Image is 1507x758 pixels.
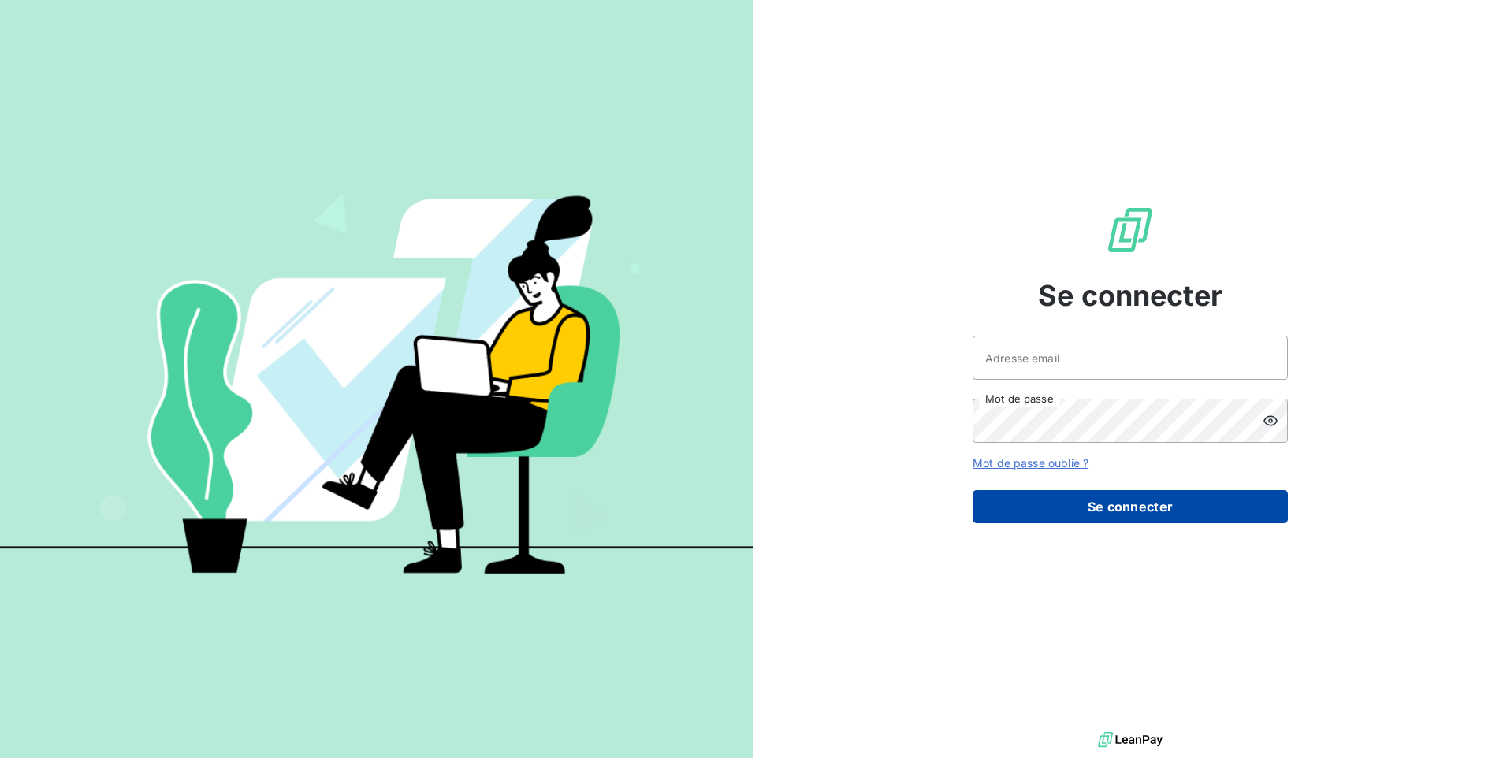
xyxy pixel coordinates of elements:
[1098,728,1163,752] img: logo
[1105,205,1155,255] img: Logo LeanPay
[973,336,1288,380] input: placeholder
[1038,274,1222,317] span: Se connecter
[973,456,1088,470] a: Mot de passe oublié ?
[973,490,1288,523] button: Se connecter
